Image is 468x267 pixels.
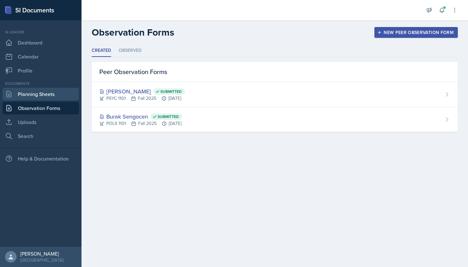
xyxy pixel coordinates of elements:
li: Created [92,44,111,57]
div: New Peer Observation Form [379,30,454,35]
span: Submitted [160,89,182,94]
a: Search [3,130,79,142]
a: [PERSON_NAME] Submitted PSYC 1101Fall 2025[DATE] [92,82,458,107]
div: Si leader [3,29,79,35]
button: New Peer Observation Form [374,27,458,38]
li: Observed [119,44,142,57]
div: [PERSON_NAME] [99,87,185,96]
a: Observation Forms [3,102,79,114]
div: Help & Documentation [3,152,79,165]
span: Submitted [158,114,179,119]
a: Profile [3,64,79,77]
div: [PERSON_NAME] [20,250,63,257]
div: Peer Observation Forms [92,62,458,82]
a: Calendar [3,50,79,63]
div: Burak Sengocen [99,112,182,121]
a: Dashboard [3,36,79,49]
a: Uploads [3,116,79,128]
div: POLS 1101 Fall 2025 [DATE] [99,120,182,127]
a: Burak Sengocen Submitted POLS 1101Fall 2025[DATE] [92,107,458,132]
div: Documents [3,81,79,86]
div: [GEOGRAPHIC_DATA] [20,257,63,263]
h2: Observation Forms [92,27,174,38]
div: PSYC 1101 Fall 2025 [DATE] [99,95,185,102]
a: Planning Sheets [3,88,79,100]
